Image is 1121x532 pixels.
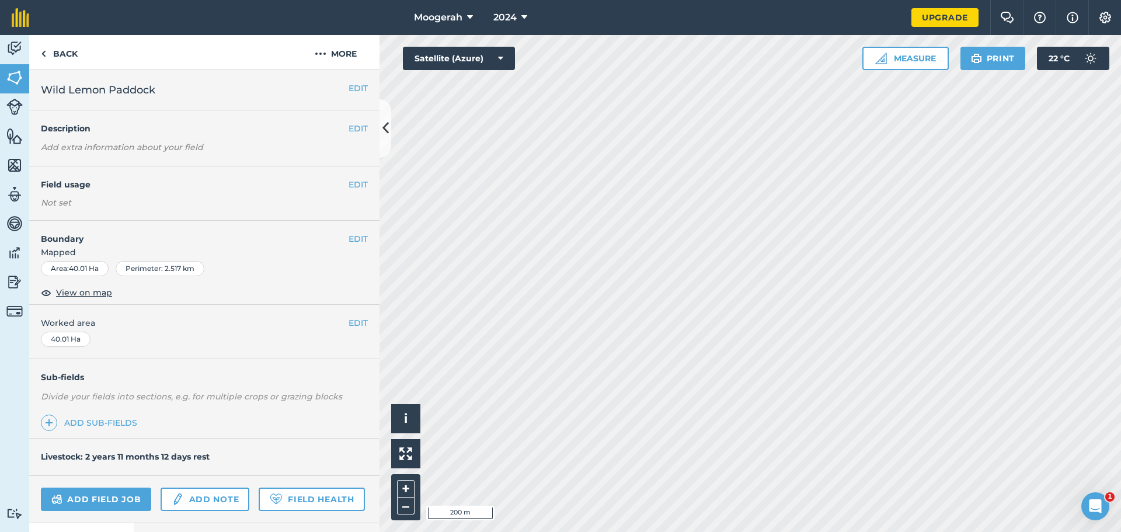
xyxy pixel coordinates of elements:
div: Area : 40.01 Ha [41,261,109,276]
a: Upgrade [911,8,979,27]
button: More [292,35,380,69]
button: – [397,498,415,514]
img: svg+xml;base64,PD94bWwgdmVyc2lvbj0iMS4wIiBlbmNvZGluZz0idXRmLTgiPz4KPCEtLSBHZW5lcmF0b3I6IEFkb2JlIE... [6,215,23,232]
img: Ruler icon [875,53,887,64]
img: svg+xml;base64,PD94bWwgdmVyc2lvbj0iMS4wIiBlbmNvZGluZz0idXRmLTgiPz4KPCEtLSBHZW5lcmF0b3I6IEFkb2JlIE... [51,492,62,506]
img: svg+xml;base64,PHN2ZyB4bWxucz0iaHR0cDovL3d3dy53My5vcmcvMjAwMC9zdmciIHdpZHRoPSIyMCIgaGVpZ2h0PSIyNC... [315,47,326,61]
a: Add note [161,488,249,511]
img: svg+xml;base64,PHN2ZyB4bWxucz0iaHR0cDovL3d3dy53My5vcmcvMjAwMC9zdmciIHdpZHRoPSI1NiIgaGVpZ2h0PSI2MC... [6,157,23,174]
img: svg+xml;base64,PHN2ZyB4bWxucz0iaHR0cDovL3d3dy53My5vcmcvMjAwMC9zdmciIHdpZHRoPSIxOCIgaGVpZ2h0PSIyNC... [41,286,51,300]
img: svg+xml;base64,PD94bWwgdmVyc2lvbj0iMS4wIiBlbmNvZGluZz0idXRmLTgiPz4KPCEtLSBHZW5lcmF0b3I6IEFkb2JlIE... [6,244,23,262]
img: svg+xml;base64,PD94bWwgdmVyc2lvbj0iMS4wIiBlbmNvZGluZz0idXRmLTgiPz4KPCEtLSBHZW5lcmF0b3I6IEFkb2JlIE... [6,186,23,203]
img: A question mark icon [1033,12,1047,23]
a: Add field job [41,488,151,511]
img: svg+xml;base64,PD94bWwgdmVyc2lvbj0iMS4wIiBlbmNvZGluZz0idXRmLTgiPz4KPCEtLSBHZW5lcmF0b3I6IEFkb2JlIE... [6,99,23,115]
span: i [404,411,408,426]
iframe: Intercom live chat [1081,492,1109,520]
div: Perimeter : 2.517 km [116,261,204,276]
img: svg+xml;base64,PHN2ZyB4bWxucz0iaHR0cDovL3d3dy53My5vcmcvMjAwMC9zdmciIHdpZHRoPSIxNyIgaGVpZ2h0PSIxNy... [1067,11,1078,25]
img: svg+xml;base64,PHN2ZyB4bWxucz0iaHR0cDovL3d3dy53My5vcmcvMjAwMC9zdmciIHdpZHRoPSI1NiIgaGVpZ2h0PSI2MC... [6,127,23,145]
img: svg+xml;base64,PD94bWwgdmVyc2lvbj0iMS4wIiBlbmNvZGluZz0idXRmLTgiPz4KPCEtLSBHZW5lcmF0b3I6IEFkb2JlIE... [1079,47,1102,70]
img: A cog icon [1098,12,1112,23]
button: Measure [862,47,949,70]
span: View on map [56,286,112,299]
span: 1 [1105,492,1115,502]
img: svg+xml;base64,PHN2ZyB4bWxucz0iaHR0cDovL3d3dy53My5vcmcvMjAwMC9zdmciIHdpZHRoPSI1NiIgaGVpZ2h0PSI2MC... [6,69,23,86]
div: Not set [41,197,368,208]
button: EDIT [349,317,368,329]
em: Add extra information about your field [41,142,203,152]
a: Field Health [259,488,364,511]
span: 2024 [493,11,517,25]
span: Mapped [29,246,380,259]
a: Add sub-fields [41,415,142,431]
span: Moogerah [414,11,462,25]
button: Print [960,47,1026,70]
button: EDIT [349,178,368,191]
span: Worked area [41,317,368,329]
div: 40.01 Ha [41,332,90,347]
img: svg+xml;base64,PD94bWwgdmVyc2lvbj0iMS4wIiBlbmNvZGluZz0idXRmLTgiPz4KPCEtLSBHZW5lcmF0b3I6IEFkb2JlIE... [6,40,23,57]
img: svg+xml;base64,PD94bWwgdmVyc2lvbj0iMS4wIiBlbmNvZGluZz0idXRmLTgiPz4KPCEtLSBHZW5lcmF0b3I6IEFkb2JlIE... [171,492,184,506]
h4: Field usage [41,178,349,191]
button: i [391,404,420,433]
button: EDIT [349,232,368,245]
img: svg+xml;base64,PD94bWwgdmVyc2lvbj0iMS4wIiBlbmNvZGluZz0idXRmLTgiPz4KPCEtLSBHZW5lcmF0b3I6IEFkb2JlIE... [6,273,23,291]
button: EDIT [349,82,368,95]
img: svg+xml;base64,PHN2ZyB4bWxucz0iaHR0cDovL3d3dy53My5vcmcvMjAwMC9zdmciIHdpZHRoPSIxNCIgaGVpZ2h0PSIyNC... [45,416,53,430]
h4: Description [41,122,368,135]
img: Four arrows, one pointing top left, one top right, one bottom right and the last bottom left [399,447,412,460]
button: Satellite (Azure) [403,47,515,70]
button: EDIT [349,122,368,135]
img: svg+xml;base64,PD94bWwgdmVyc2lvbj0iMS4wIiBlbmNvZGluZz0idXRmLTgiPz4KPCEtLSBHZW5lcmF0b3I6IEFkb2JlIE... [6,508,23,519]
button: + [397,480,415,498]
img: svg+xml;base64,PD94bWwgdmVyc2lvbj0iMS4wIiBlbmNvZGluZz0idXRmLTgiPz4KPCEtLSBHZW5lcmF0b3I6IEFkb2JlIE... [6,303,23,319]
img: svg+xml;base64,PHN2ZyB4bWxucz0iaHR0cDovL3d3dy53My5vcmcvMjAwMC9zdmciIHdpZHRoPSI5IiBoZWlnaHQ9IjI0Ii... [41,47,46,61]
img: Two speech bubbles overlapping with the left bubble in the forefront [1000,12,1014,23]
img: fieldmargin Logo [12,8,29,27]
em: Divide your fields into sections, e.g. for multiple crops or grazing blocks [41,391,342,402]
h4: Boundary [29,221,349,245]
span: Wild Lemon Paddock [41,82,155,98]
span: 22 ° C [1049,47,1070,70]
h4: Livestock: 2 years 11 months 12 days rest [41,451,210,462]
img: svg+xml;base64,PHN2ZyB4bWxucz0iaHR0cDovL3d3dy53My5vcmcvMjAwMC9zdmciIHdpZHRoPSIxOSIgaGVpZ2h0PSIyNC... [971,51,982,65]
button: View on map [41,286,112,300]
h4: Sub-fields [29,371,380,384]
button: 22 °C [1037,47,1109,70]
a: Back [29,35,89,69]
